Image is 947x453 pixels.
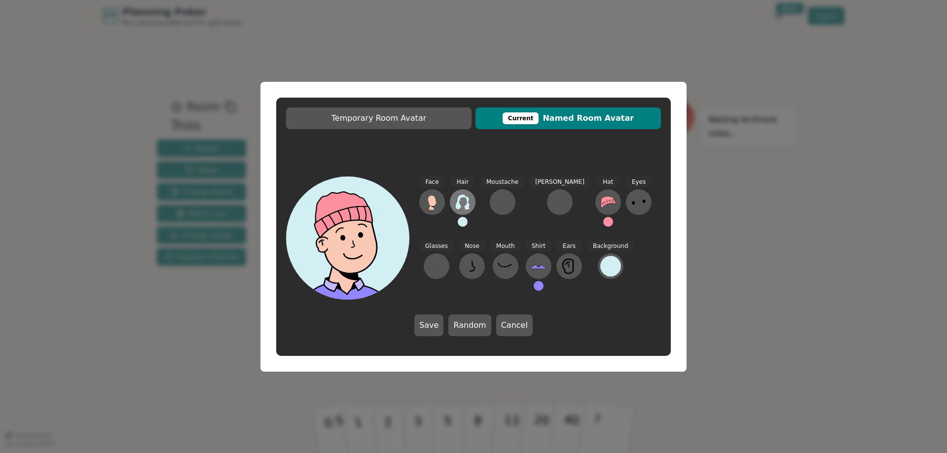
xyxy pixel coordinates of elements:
[459,241,485,252] span: Nose
[626,176,652,188] span: Eyes
[503,112,539,124] div: This avatar will be displayed in dedicated rooms
[448,314,491,336] button: Random
[480,176,524,188] span: Moustache
[286,107,472,129] button: Temporary Room Avatar
[490,241,521,252] span: Mouth
[419,176,444,188] span: Face
[451,176,475,188] span: Hair
[475,107,661,129] button: CurrentNamed Room Avatar
[480,112,656,124] span: Named Room Avatar
[557,241,582,252] span: Ears
[496,314,533,336] button: Cancel
[529,176,590,188] span: [PERSON_NAME]
[587,241,634,252] span: Background
[526,241,551,252] span: Shirt
[414,314,443,336] button: Save
[291,112,467,124] span: Temporary Room Avatar
[597,176,619,188] span: Hat
[419,241,454,252] span: Glasses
